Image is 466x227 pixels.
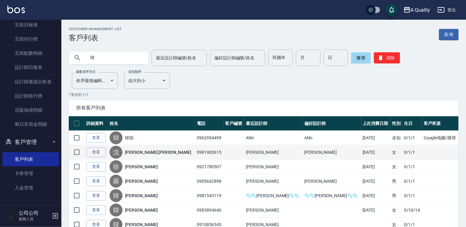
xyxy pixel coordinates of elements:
[110,204,122,217] div: 韓
[402,160,422,174] td: 0/1/1
[2,75,59,89] a: 設計師業績分析表
[195,174,223,189] td: 0905642898
[401,4,433,16] button: A Quality
[86,177,106,186] a: 查看
[124,72,170,89] div: 由大到小
[244,116,303,131] th: 最近設計師
[244,160,303,174] td: [PERSON_NAME]
[76,70,95,74] label: 顧客排序方式
[390,116,402,131] th: 性別
[2,89,59,103] a: 設計師排行榜
[402,174,422,189] td: 0/1/1
[402,131,422,145] td: 0/1/1
[69,92,459,98] p: 7 筆資料, 1 / 1
[69,34,122,42] h3: 客戶列表
[2,134,59,150] button: 客戶管理
[361,174,391,189] td: [DATE]
[303,116,361,131] th: 偏好設計師
[374,52,400,63] button: 清除
[361,131,391,145] td: [DATE]
[19,210,50,216] h5: 公司公司
[2,46,59,60] a: 互助點數明細
[361,160,391,174] td: [DATE]
[361,116,391,131] th: 上次消費日期
[390,145,402,160] td: 女
[439,29,459,40] a: 新增
[303,131,361,145] td: ANn
[422,116,459,131] th: 客戶來源
[402,189,422,203] td: 0/1/1
[86,148,106,157] a: 查看
[361,189,391,203] td: [DATE]
[361,203,391,217] td: [DATE]
[390,189,402,203] td: 男
[244,203,303,217] td: [PERSON_NAME]
[303,174,361,189] td: [PERSON_NAME]
[5,210,17,222] img: Person
[110,146,122,159] div: 沈
[86,205,106,215] a: 查看
[2,103,59,117] a: 店販抽成明細
[125,193,157,199] a: [PERSON_NAME]
[244,174,303,189] td: [PERSON_NAME]
[422,131,459,145] td: Google地圖/搜尋
[110,189,122,202] div: 韓
[2,32,59,46] a: 互助排行榜
[128,70,141,74] label: 呈現順序
[195,131,223,145] td: 0962054499
[195,116,223,131] th: 電話
[303,145,361,160] td: [PERSON_NAME]
[7,6,25,13] img: Logo
[125,149,191,155] a: [PERSON_NAME] [PERSON_NAME]
[19,216,50,222] p: 服務人員
[303,189,361,203] td: 🫧🫧[PERSON_NAME]🫧🫧
[86,133,106,143] a: 查看
[386,4,398,16] button: save
[224,116,245,131] th: 客戶編號
[110,175,122,188] div: 羅
[125,164,157,170] a: [PERSON_NAME]
[2,166,59,181] a: 卡券管理
[195,203,223,217] td: 0983894646
[2,117,59,131] a: 每日非現金明細
[86,162,106,172] a: 查看
[195,189,223,203] td: 0981543119
[411,6,430,14] div: A Quality
[76,105,451,111] span: 所有客戶列表
[244,131,303,145] td: ANn
[390,203,402,217] td: 女
[402,116,422,131] th: 生日
[85,116,108,131] th: 詳細資料
[351,52,371,63] button: 搜尋
[390,131,402,145] td: 未知
[108,116,195,131] th: 姓名
[390,174,402,189] td: 男
[72,72,118,89] div: 依序最後編輯時間
[195,145,223,160] td: 0981983615
[402,203,422,217] td: 0/10/14
[2,152,59,166] a: 客戶列表
[2,18,59,32] a: 互助日報表
[69,27,122,31] h2: Customer Management List
[125,135,134,141] a: 韓韻
[402,145,422,160] td: 0/1/1
[110,131,122,144] div: 韓
[390,160,402,174] td: 女
[2,60,59,74] a: 設計師日報表
[125,178,157,184] a: [PERSON_NAME]
[361,145,391,160] td: [DATE]
[244,189,303,203] td: 🫧🫧[PERSON_NAME]🫧🫧
[86,191,106,201] a: 查看
[110,160,122,173] div: 徐
[435,4,459,16] button: 登出
[195,160,223,174] td: 0921780507
[86,50,144,66] input: 搜尋關鍵字
[244,145,303,160] td: [PERSON_NAME]
[125,207,157,213] a: [PERSON_NAME]
[2,181,59,195] a: 入金管理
